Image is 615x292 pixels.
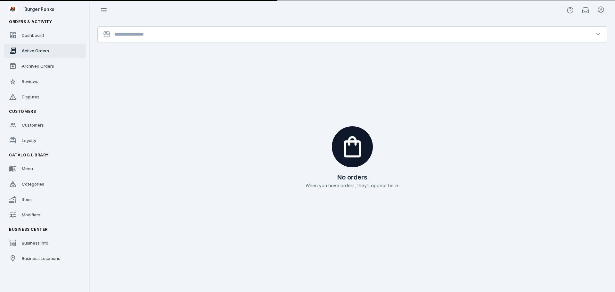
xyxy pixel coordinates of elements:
[4,192,86,206] a: Items
[4,162,86,176] a: Menu
[4,74,86,88] a: Reviews
[9,153,49,157] span: Catalog Library
[4,90,86,104] a: Disputes
[4,251,86,265] a: Business Locations
[4,118,86,132] a: Customers
[22,197,33,202] span: Items
[9,19,52,24] span: Orders & Activity
[22,256,60,261] span: Business Locations
[4,28,86,42] a: Dashboard
[114,30,590,38] input: Location
[22,48,49,53] span: Active Orders
[4,177,86,191] a: Categories
[4,236,86,250] a: Business Info
[4,133,86,147] a: Loyalty
[22,240,48,246] span: Business Info
[22,138,36,143] span: Loyalty
[22,63,54,69] span: Archived Orders
[4,59,86,73] a: Archived Orders
[22,181,44,187] span: Categories
[306,182,399,189] p: When you have orders, they'll appear here.
[4,208,86,222] a: Modifiers
[22,212,40,217] span: Modifiers
[24,6,83,13] div: Burger Punks
[337,172,367,182] h2: No orders
[4,44,86,58] a: Active Orders
[9,109,36,114] span: Customers
[22,33,44,38] span: Dashboard
[9,227,48,232] span: Business Center
[22,166,33,171] span: Menu
[22,79,38,84] span: Reviews
[22,94,39,99] span: Disputes
[22,122,44,128] span: Customers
